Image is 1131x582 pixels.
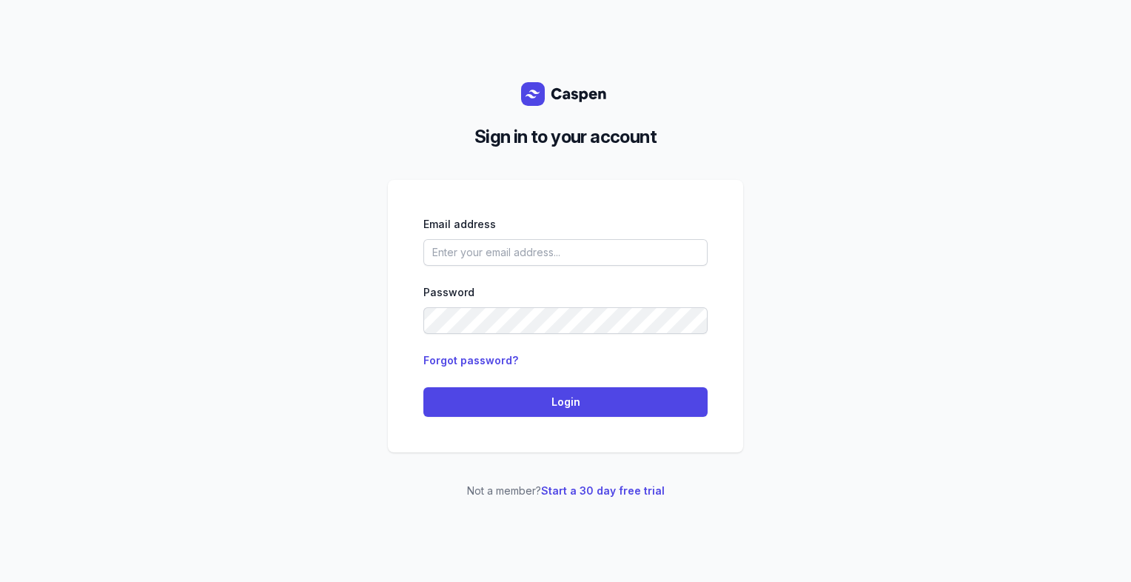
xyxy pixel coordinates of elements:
[423,387,708,417] button: Login
[423,284,708,301] div: Password
[400,124,731,150] h2: Sign in to your account
[388,482,743,500] p: Not a member?
[541,484,665,497] a: Start a 30 day free trial
[423,239,708,266] input: Enter your email address...
[423,354,518,367] a: Forgot password?
[432,393,699,411] span: Login
[423,215,708,233] div: Email address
